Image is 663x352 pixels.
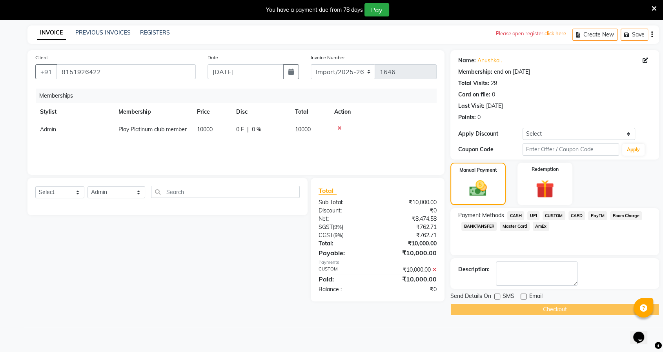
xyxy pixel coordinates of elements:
[313,240,378,248] div: Total:
[252,125,261,134] span: 0 %
[378,215,443,223] div: ₹8,474.58
[334,224,342,230] span: 9%
[507,211,524,220] span: CASH
[313,248,378,258] div: Payable:
[231,103,290,121] th: Disc
[35,103,114,121] th: Stylist
[378,274,443,284] div: ₹10,000.00
[568,211,585,220] span: CARD
[364,3,389,16] button: Pay
[378,223,443,231] div: ₹762.71
[378,207,443,215] div: ₹0
[56,64,196,79] input: Search by Name/Mobile/Email/Code
[378,240,443,248] div: ₹10,000.00
[464,178,492,198] img: _cash.svg
[295,126,311,133] span: 10000
[458,130,523,138] div: Apply Discount
[313,266,378,274] div: CUSTOM
[458,113,476,122] div: Points:
[458,211,504,220] span: Payment Methods
[588,211,607,220] span: PayTM
[622,144,645,156] button: Apply
[492,91,495,99] div: 0
[378,248,443,258] div: ₹10,000.00
[35,64,57,79] button: +91
[459,167,497,174] label: Manual Payment
[36,89,443,103] div: Memberships
[266,6,363,14] div: You have a payment due from 78 days
[192,103,231,121] th: Price
[494,68,530,76] div: end on [DATE]
[491,79,497,87] div: 29
[527,211,539,220] span: UPI
[378,285,443,294] div: ₹0
[458,102,484,110] div: Last Visit:
[529,292,542,302] span: Email
[458,91,490,99] div: Card on file:
[319,232,333,239] span: CGST
[313,198,378,207] div: Sub Total:
[378,198,443,207] div: ₹10,000.00
[523,143,619,156] input: Enter Offer / Coupon Code
[313,207,378,215] div: Discount:
[118,126,187,133] span: Play Platinum club member
[75,29,131,36] a: PREVIOUS INVOICES
[458,145,523,154] div: Coupon Code
[247,125,249,134] span: |
[458,79,489,87] div: Total Visits:
[37,26,66,40] a: INVOICE
[313,274,378,284] div: Paid:
[533,222,549,231] span: AmEx
[140,29,170,36] a: REGISTERS
[461,222,497,231] span: BANKTANSFER
[335,232,342,238] span: 9%
[311,54,345,61] label: Invoice Number
[378,231,443,240] div: ₹762.71
[458,265,490,274] div: Description:
[530,178,559,200] img: _gift.svg
[496,25,566,42] div: Please open register.
[545,30,566,38] p: click here
[486,102,503,110] div: [DATE]
[458,56,476,65] div: Name:
[531,166,558,173] label: Redemption
[208,54,218,61] label: Date
[378,266,443,274] div: ₹10,000.00
[503,292,514,302] span: SMS
[621,29,648,41] button: Save
[151,186,300,198] input: Search
[477,56,502,65] a: Anushka .
[313,285,378,294] div: Balance :
[500,222,530,231] span: Master Card
[572,29,617,41] button: Create New
[319,223,333,230] span: SGST
[543,211,565,220] span: CUSTOM
[197,126,213,133] span: 10000
[450,292,491,302] span: Send Details On
[40,126,56,133] span: Admin
[610,211,642,220] span: Room Charge
[114,103,192,121] th: Membership
[477,113,481,122] div: 0
[236,125,244,134] span: 0 F
[319,259,437,266] div: Payments
[35,54,48,61] label: Client
[458,68,492,76] div: Membership:
[313,215,378,223] div: Net:
[290,103,330,121] th: Total
[313,223,378,231] div: ( )
[630,321,655,344] iframe: chat widget
[330,103,437,121] th: Action
[319,187,337,195] span: Total
[313,231,378,240] div: ( )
